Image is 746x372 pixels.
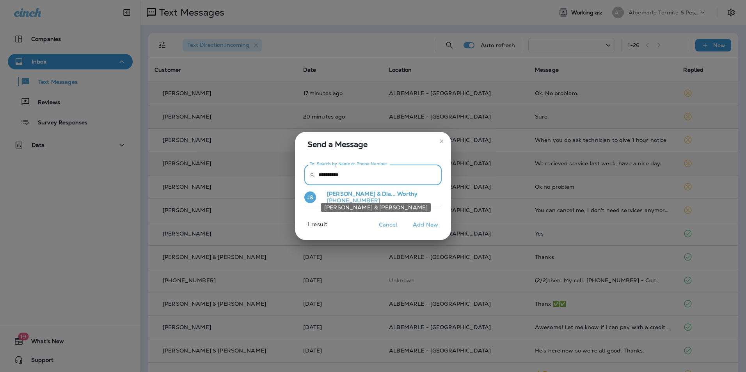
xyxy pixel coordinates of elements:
span: [PERSON_NAME] & Dia... [327,190,396,197]
button: Cancel [373,219,403,231]
div: J& [304,191,316,203]
span: Worthy [397,190,417,197]
span: Send a Message [307,138,442,151]
button: close [435,135,448,147]
div: [PERSON_NAME] & [PERSON_NAME] [321,203,431,212]
button: Add New [409,219,442,231]
p: 1 result [292,221,327,234]
button: J& Worthy[PHONE_NUMBER] [304,188,442,206]
label: To: Search by Name or Phone Number [310,161,387,167]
